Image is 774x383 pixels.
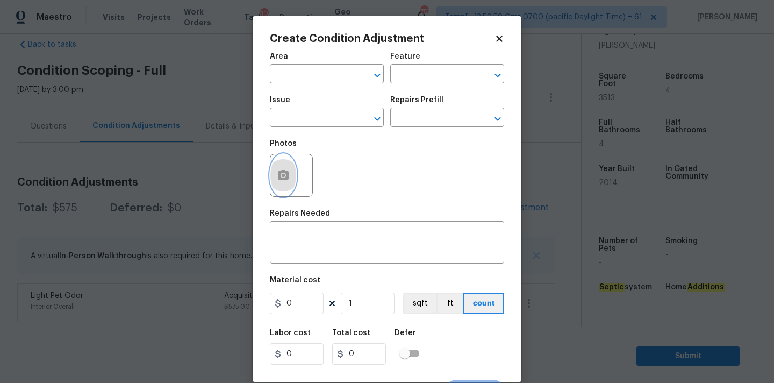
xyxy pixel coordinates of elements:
h5: Repairs Needed [270,210,330,217]
button: count [463,293,504,314]
button: Open [490,111,505,126]
h5: Defer [395,329,416,337]
h2: Create Condition Adjustment [270,33,494,44]
button: ft [436,293,463,314]
h5: Material cost [270,276,320,284]
button: Open [370,68,385,83]
button: sqft [403,293,436,314]
h5: Labor cost [270,329,311,337]
button: Open [370,111,385,126]
h5: Repairs Prefill [390,96,443,104]
h5: Area [270,53,288,60]
h5: Issue [270,96,290,104]
h5: Total cost [332,329,370,337]
h5: Feature [390,53,420,60]
button: Open [490,68,505,83]
h5: Photos [270,140,297,147]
